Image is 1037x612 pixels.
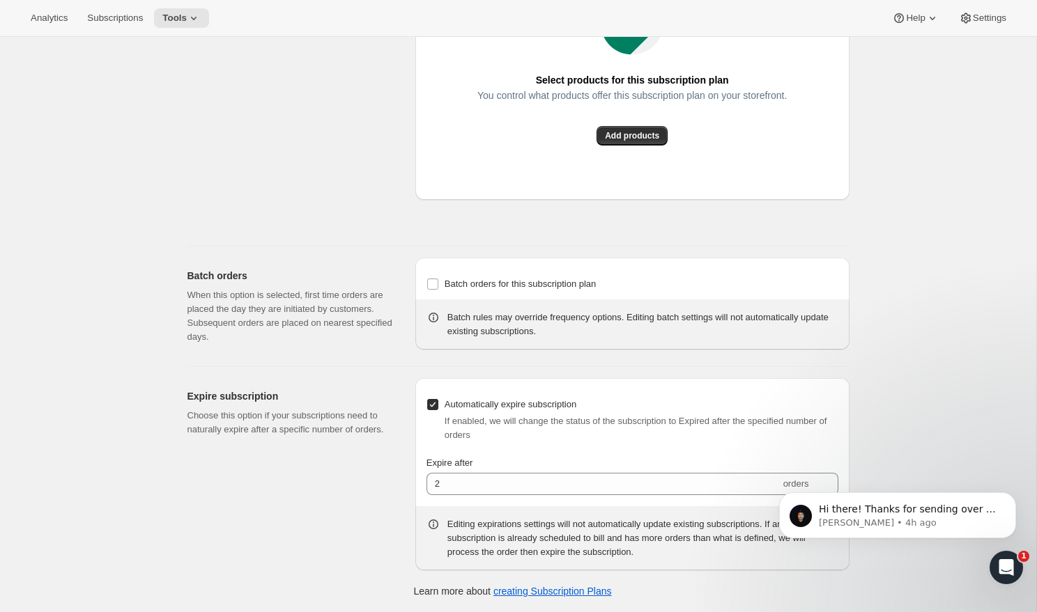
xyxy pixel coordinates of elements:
[79,8,151,28] button: Subscriptions
[187,288,393,344] p: When this option is selected, first time orders are placed the day they are initiated by customer...
[22,8,76,28] button: Analytics
[1018,551,1029,562] span: 1
[990,551,1023,584] iframe: Intercom live chat
[413,584,611,598] p: Learn more about
[187,409,393,437] p: Choose this option if your subscriptions need to naturally expire after a specific number of orders.
[445,278,597,289] span: Batch orders for this subscription plan
[187,389,393,403] h2: Expire subscription
[951,8,1015,28] button: Settings
[536,70,729,90] span: Select products for this subscription plan
[493,586,612,597] a: creating Subscription Plans
[884,8,947,28] button: Help
[605,130,659,141] span: Add products
[31,13,68,24] span: Analytics
[906,13,925,24] span: Help
[445,399,576,409] span: Automatically expire subscription
[447,311,838,338] div: Batch rules may override frequency options. Editing batch settings will not automatically update ...
[427,457,473,468] span: Expire after
[597,126,668,146] button: Add products
[445,416,827,440] span: If enabled, we will change the status of the subscription to Expired after the specified number o...
[447,517,838,559] div: Editing expirations settings will not automatically update existing subscriptions. If an existing...
[154,8,209,28] button: Tools
[758,463,1037,574] iframe: Intercom notifications message
[162,13,187,24] span: Tools
[187,269,393,283] h2: Batch orders
[477,86,787,105] span: You control what products offer this subscription plan on your storefront.
[973,13,1006,24] span: Settings
[87,13,143,24] span: Subscriptions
